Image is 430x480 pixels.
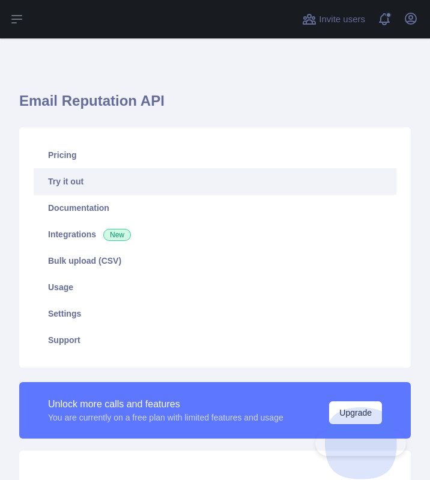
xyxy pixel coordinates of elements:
[34,168,396,195] a: Try it out
[48,397,283,412] div: Unlock more calls and features
[319,13,365,26] span: Invite users
[34,300,396,327] a: Settings
[103,229,131,241] span: New
[315,431,406,456] iframe: Toggle Customer Support
[34,221,396,248] a: Integrations New
[34,274,396,300] a: Usage
[300,10,368,29] button: Invite users
[34,327,396,353] a: Support
[48,412,283,424] div: You are currently on a free plan with limited features and usage
[19,91,411,120] h1: Email Reputation API
[329,401,382,424] button: Upgrade
[34,142,396,168] a: Pricing
[34,195,396,221] a: Documentation
[34,248,396,274] a: Bulk upload (CSV)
